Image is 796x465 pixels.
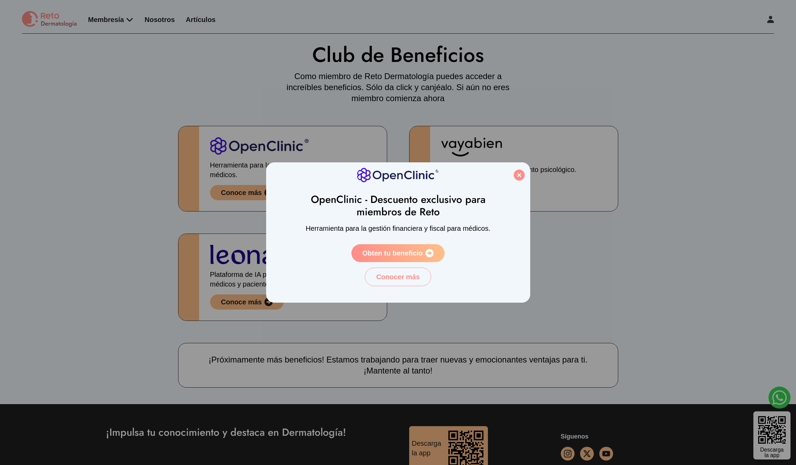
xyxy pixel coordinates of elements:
span: Obten tu beneficio [362,248,423,258]
div: Herramienta para la gestión financiera y fiscal para médicos. [299,224,497,233]
a: Obten tu beneficio [351,244,445,262]
a: Conocer más [365,268,431,286]
img: OpenClinic [357,168,439,182]
span: Conocer más [376,272,420,282]
div: OpenClinic - Descuento exclusivo para miembros de Reto [299,193,497,218]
